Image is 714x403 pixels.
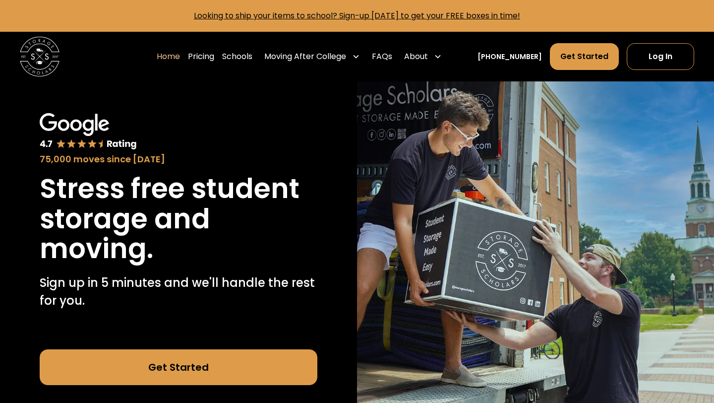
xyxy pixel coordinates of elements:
a: Looking to ship your items to school? Sign-up [DATE] to get your FREE boxes in time! [194,10,520,21]
img: Storage Scholars main logo [20,37,59,76]
img: Google 4.7 star rating [40,113,137,150]
a: [PHONE_NUMBER] [477,52,542,62]
a: Schools [222,43,252,70]
div: Moving After College [264,51,346,63]
h1: Stress free student storage and moving. [40,174,317,264]
a: Get Started [550,43,619,70]
a: Log In [627,43,694,70]
div: About [404,51,428,63]
a: FAQs [372,43,392,70]
a: Get Started [40,349,317,385]
div: 75,000 moves since [DATE] [40,152,317,166]
a: Pricing [188,43,214,70]
p: Sign up in 5 minutes and we'll handle the rest for you. [40,274,317,310]
a: Home [157,43,180,70]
